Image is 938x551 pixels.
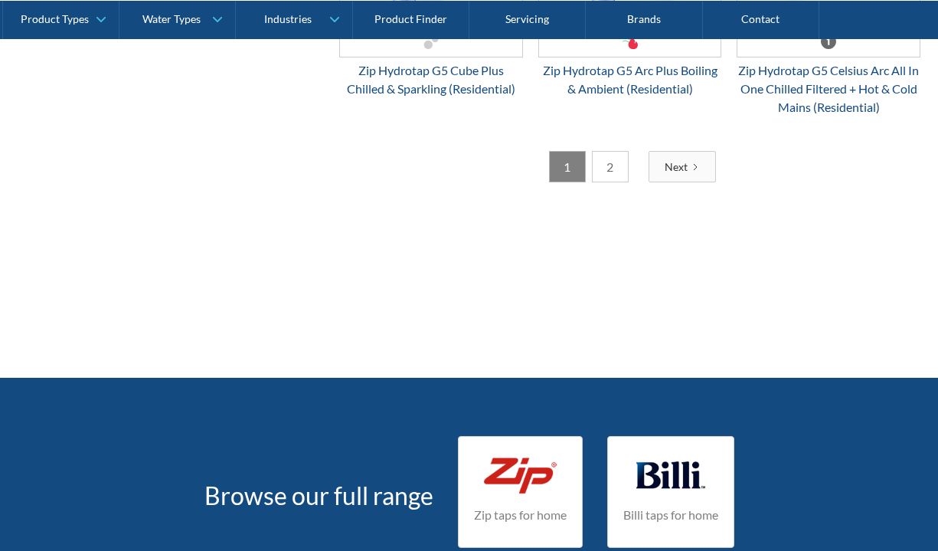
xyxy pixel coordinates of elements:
div: Zip Hydrotap G5 Celsius Arc All In One Chilled Filtered + Hot & Cold Mains (Residential) [737,61,920,116]
div: Product Types [21,12,89,25]
div: Zip Hydrotap G5 Arc Plus Boiling & Ambient (Residential) [538,61,722,98]
a: 2 [592,151,629,182]
h3: Browse our full range [204,477,433,514]
h4: Billi taps for home [623,506,718,524]
span: Text us [6,37,47,51]
div: Industries [264,12,312,25]
a: Next Page [649,151,716,182]
div: Next [665,159,688,175]
div: List [339,151,921,182]
div: Water Types [142,12,201,25]
div: Zip Hydrotap G5 Cube Plus Chilled & Sparkling (Residential) [339,61,523,98]
h4: Zip taps for home [474,506,567,524]
a: Zip taps for home [458,436,583,548]
a: 1 [549,151,586,182]
a: Billi taps for home [607,436,734,548]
